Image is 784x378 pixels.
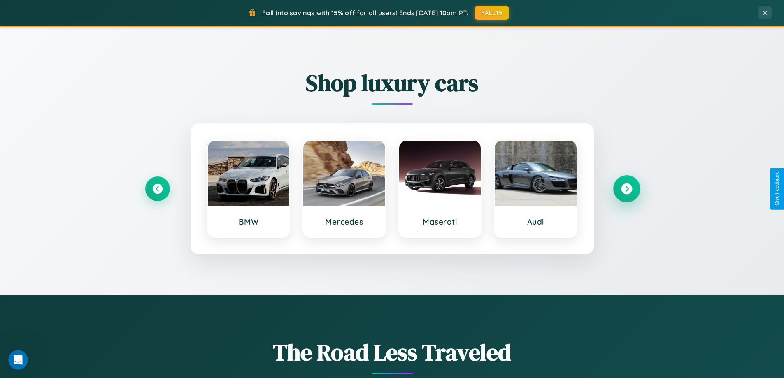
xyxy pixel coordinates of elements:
[503,217,568,227] h3: Audi
[774,172,780,206] div: Give Feedback
[145,67,639,99] h2: Shop luxury cars
[8,350,28,370] iframe: Intercom live chat
[216,217,281,227] h3: BMW
[145,336,639,368] h1: The Road Less Traveled
[312,217,377,227] h3: Mercedes
[407,217,473,227] h3: Maserati
[262,9,468,17] span: Fall into savings with 15% off for all users! Ends [DATE] 10am PT.
[475,6,509,20] button: FALL15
